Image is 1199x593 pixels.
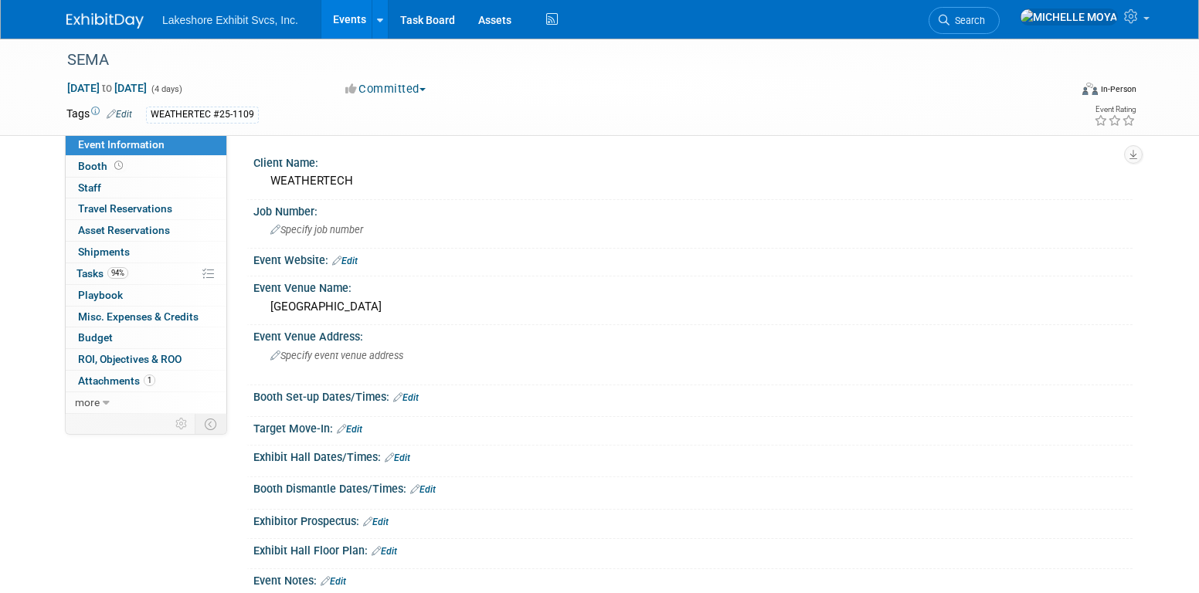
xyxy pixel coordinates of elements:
button: Committed [340,81,432,97]
div: Exhibitor Prospectus: [253,510,1133,530]
div: Target Move-In: [253,417,1133,437]
div: Event Rating [1094,106,1136,114]
a: Search [929,7,1000,34]
img: MICHELLE MOYA [1020,8,1118,25]
td: Toggle Event Tabs [195,414,227,434]
span: Lakeshore Exhibit Svcs, Inc. [162,14,298,26]
span: 94% [107,267,128,279]
a: Tasks94% [66,263,226,284]
div: [GEOGRAPHIC_DATA] [265,295,1121,319]
span: Search [949,15,985,26]
div: Exhibit Hall Dates/Times: [253,446,1133,466]
a: Edit [393,392,419,403]
span: Shipments [78,246,130,258]
span: Staff [78,181,101,194]
div: Exhibit Hall Floor Plan: [253,539,1133,559]
a: Event Information [66,134,226,155]
a: Edit [337,424,362,435]
span: Specify event venue address [270,350,403,361]
a: more [66,392,226,413]
a: Edit [332,256,358,266]
div: WEATHERTEC #25-1109 [146,107,259,123]
span: Attachments [78,374,155,387]
span: Budget [78,331,113,344]
span: (4 days) [150,84,182,94]
img: Format-Inperson.png [1082,83,1098,95]
div: SEMA [62,46,1045,74]
a: Edit [385,452,410,463]
span: Booth not reserved yet [111,160,126,171]
a: Misc. Expenses & Credits [66,307,226,327]
div: Client Name: [253,151,1133,171]
div: Event Venue Address: [253,325,1133,344]
div: Event Notes: [253,569,1133,589]
span: [DATE] [DATE] [66,81,148,95]
span: Event Information [78,138,165,151]
span: ROI, Objectives & ROO [78,353,182,365]
a: Edit [363,517,389,527]
span: Booth [78,160,126,172]
img: ExhibitDay [66,13,144,29]
a: Staff [66,178,226,198]
div: WEATHERTECH [265,169,1121,193]
span: more [75,396,100,408]
div: Job Number: [253,200,1133,219]
a: Travel Reservations [66,198,226,219]
a: Attachments1 [66,371,226,391]
a: Edit [107,109,132,120]
a: Shipments [66,242,226,263]
a: Booth [66,156,226,177]
span: Misc. Expenses & Credits [78,310,199,323]
span: 1 [144,374,155,386]
td: Personalize Event Tab Strip [168,414,195,434]
div: Event Venue Name: [253,276,1133,296]
span: Specify job number [270,224,363,236]
a: Playbook [66,285,226,306]
span: Playbook [78,289,123,301]
td: Tags [66,106,132,124]
span: to [100,82,114,94]
a: Edit [321,576,346,587]
a: ROI, Objectives & ROO [66,349,226,370]
div: In-Person [1100,83,1136,95]
a: Asset Reservations [66,220,226,241]
a: Edit [372,546,397,557]
span: Travel Reservations [78,202,172,215]
div: Event Format [977,80,1136,103]
div: Booth Set-up Dates/Times: [253,385,1133,405]
div: Booth Dismantle Dates/Times: [253,477,1133,497]
span: Asset Reservations [78,224,170,236]
span: Tasks [76,267,128,280]
div: Event Website: [253,249,1133,269]
a: Budget [66,327,226,348]
a: Edit [410,484,436,495]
